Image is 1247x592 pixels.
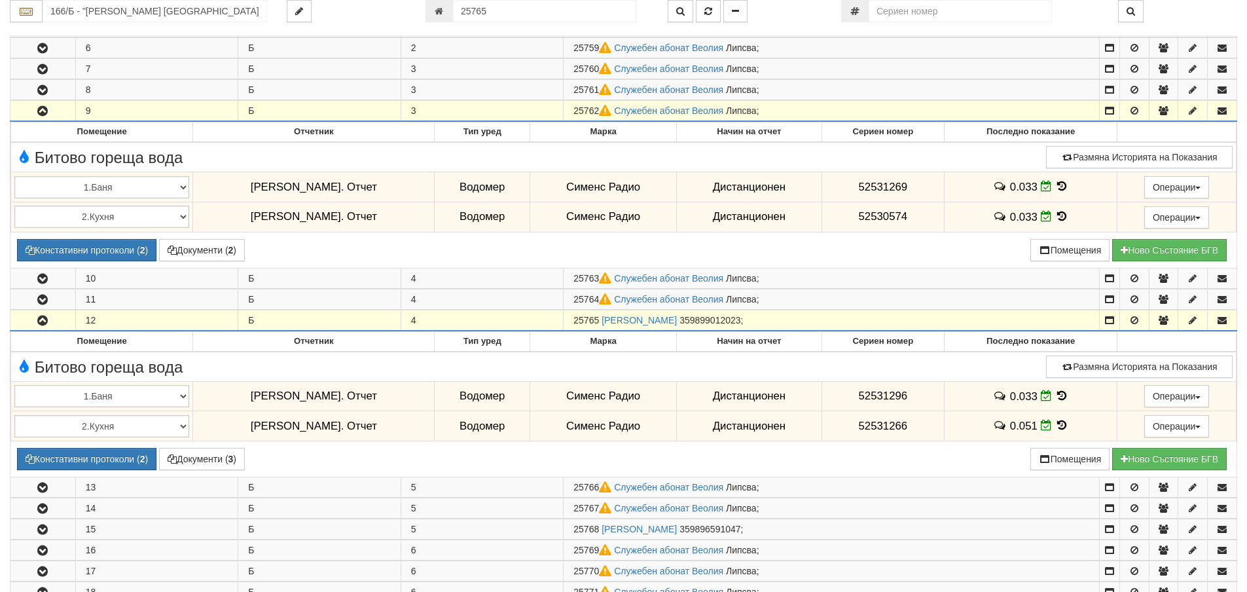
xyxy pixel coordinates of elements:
td: Б [238,101,401,122]
span: 5 [411,482,416,492]
button: Операции [1144,415,1210,437]
span: 3 [411,64,416,74]
td: 7 [75,59,238,79]
a: [PERSON_NAME] [602,524,677,534]
button: Документи (2) [159,239,245,261]
span: Партида № [573,315,599,325]
td: Дистанционен [677,411,822,441]
th: Отчетник [193,331,435,351]
a: [PERSON_NAME] [602,315,677,325]
td: ; [564,38,1100,58]
span: 0.051 [1010,420,1038,432]
span: История на показанията [1055,390,1069,402]
td: Б [238,498,401,519]
th: Помещение [11,122,193,142]
td: Б [238,519,401,540]
th: Последно показание [945,122,1117,142]
td: 17 [75,561,238,582]
td: Сименс Радио [530,381,676,411]
span: 52531266 [858,420,907,432]
button: Документи (3) [159,448,245,470]
span: Партида № [573,482,614,492]
span: [PERSON_NAME]. Отчет [251,420,377,432]
span: Битово гореща вода [14,359,183,376]
span: Партида № [573,105,614,116]
span: 4 [411,315,416,325]
th: Сериен номер [822,122,945,142]
span: 4 [411,273,416,284]
button: Помещения [1030,239,1110,261]
span: Партида № [573,64,614,74]
td: Б [238,59,401,79]
td: ; [564,561,1100,582]
a: Служебен абонат Веолия [614,503,723,513]
td: Б [238,38,401,58]
span: История на показанията [1055,180,1069,193]
td: Б [238,268,401,288]
td: Водомер [435,202,530,232]
span: Партида № [573,545,614,555]
span: [PERSON_NAME]. Отчет [251,210,377,223]
td: Дистанционен [677,172,822,202]
th: Марка [530,331,676,351]
button: Новo Състояние БГВ [1112,239,1227,261]
span: 52531269 [858,181,907,193]
a: Служебен абонат Веолия [614,43,723,53]
td: ; [564,540,1100,561]
td: 8 [75,80,238,100]
th: Тип уред [435,122,530,142]
td: Водомер [435,172,530,202]
span: Партида № [573,566,614,576]
span: История на забележките [993,390,1010,402]
span: История на забележките [993,180,1010,193]
i: Редакция Отчет към 31/08/2025 [1041,211,1052,222]
span: Липсва [726,64,757,74]
td: 11 [75,289,238,309]
td: Сименс Радио [530,172,676,202]
th: Сериен номер [822,331,945,351]
span: [PERSON_NAME]. Отчет [251,390,377,402]
td: Б [238,540,401,561]
span: 3 [411,84,416,95]
button: Размяна Историята на Показания [1046,146,1233,168]
span: 4 [411,294,416,305]
td: ; [564,59,1100,79]
td: 13 [75,477,238,498]
i: Редакция Отчет към 31/08/2025 [1041,420,1052,431]
a: Служебен абонат Веолия [614,273,723,284]
span: [PERSON_NAME]. Отчет [251,181,377,193]
td: Б [238,80,401,100]
span: Битово гореща вода [14,149,183,166]
span: Партида № [573,524,599,534]
button: Новo Състояние БГВ [1112,448,1227,470]
td: Дистанционен [677,202,822,232]
td: Водомер [435,381,530,411]
a: Служебен абонат Веолия [614,105,723,116]
span: 52530574 [858,210,907,223]
button: Размяна Историята на Показания [1046,356,1233,378]
span: 5 [411,524,416,534]
td: ; [564,289,1100,309]
td: 12 [75,310,238,331]
td: Б [238,477,401,498]
button: Операции [1144,206,1210,229]
span: 359899012023 [679,315,740,325]
span: История на забележките [993,210,1010,223]
td: ; [564,519,1100,540]
th: Помещение [11,331,193,351]
span: 5 [411,503,416,513]
a: Служебен абонат Веолия [614,482,723,492]
td: ; [564,310,1100,331]
th: Отчетник [193,122,435,142]
span: 0.033 [1010,211,1038,223]
span: Липсва [726,43,757,53]
span: Липсва [726,273,757,284]
td: ; [564,101,1100,122]
span: Липсва [726,566,757,576]
span: Липсва [726,105,757,116]
span: Партида № [573,294,614,305]
i: Редакция Отчет към 31/08/2025 [1041,390,1052,401]
span: 52531296 [858,390,907,402]
a: Служебен абонат Веолия [614,294,723,305]
span: 359896591047 [679,524,740,534]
